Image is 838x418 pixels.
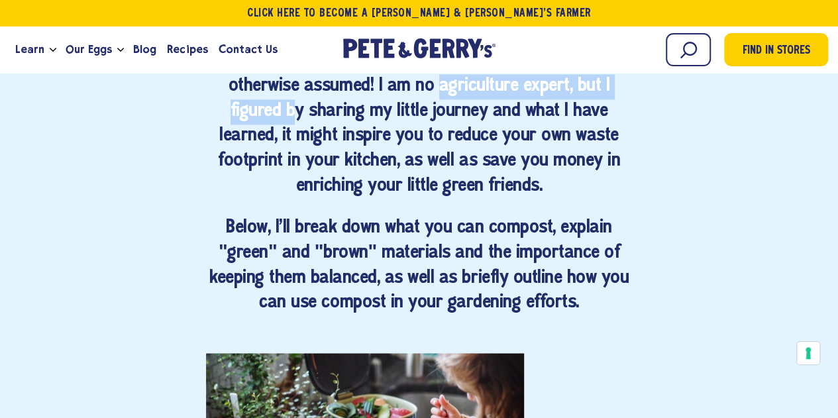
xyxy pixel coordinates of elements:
[15,41,44,58] span: Learn
[219,41,278,58] span: Contact Us
[128,32,162,68] a: Blog
[206,216,633,316] h4: Below, I'll break down what you can compost, explain "green" and "brown" materials and the import...
[724,33,828,66] a: Find in Stores
[167,41,207,58] span: Recipes
[162,32,213,68] a: Recipes
[50,48,56,52] button: Open the dropdown menu for Learn
[213,32,283,68] a: Contact Us
[66,41,112,58] span: Our Eggs
[10,32,50,68] a: Learn
[117,48,124,52] button: Open the dropdown menu for Our Eggs
[743,42,810,60] span: Find in Stores
[60,32,117,68] a: Our Eggs
[797,342,819,364] button: Your consent preferences for tracking technologies
[666,33,711,66] input: Search
[133,41,156,58] span: Blog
